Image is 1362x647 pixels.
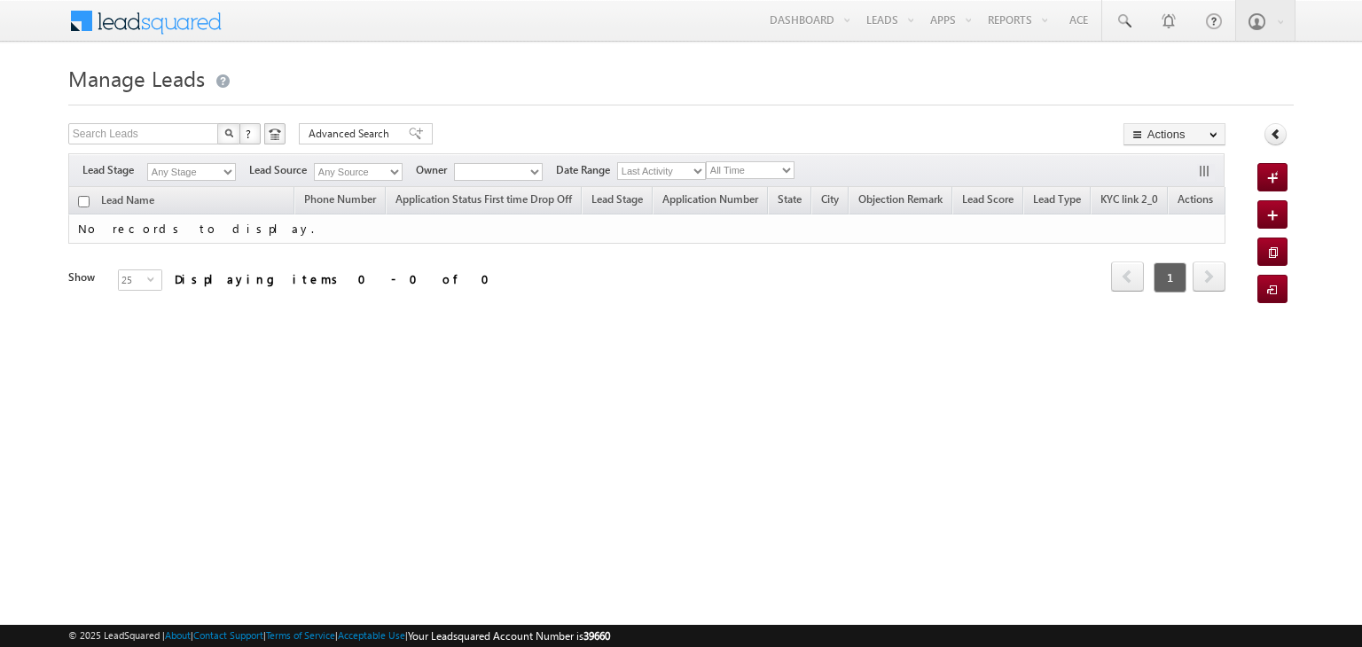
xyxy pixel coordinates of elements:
[147,275,161,283] span: select
[249,162,314,178] span: Lead Source
[654,190,767,213] a: Application Number
[1169,190,1222,213] span: Actions
[1033,192,1081,206] span: Lead Type
[119,270,147,290] span: 25
[68,269,104,285] div: Show
[68,628,610,644] span: © 2025 LeadSquared | | | | |
[395,192,572,206] span: Application Status First time Drop Off
[239,123,261,144] button: ?
[591,192,643,206] span: Lead Stage
[583,190,652,213] a: Lead Stage
[1154,262,1186,292] span: 1
[1111,263,1144,292] a: prev
[246,126,254,141] span: ?
[193,629,263,641] a: Contact Support
[304,192,376,206] span: Phone Number
[1100,192,1158,206] span: KYC link 2_0
[68,214,1225,244] td: No records to display.
[1193,263,1225,292] a: next
[812,190,848,213] a: City
[295,190,385,213] a: Phone Number
[583,629,610,643] span: 39660
[266,629,335,641] a: Terms of Service
[92,191,163,214] a: Lead Name
[224,129,233,137] img: Search
[338,629,405,641] a: Acceptable Use
[68,64,205,92] span: Manage Leads
[78,196,90,207] input: Check all records
[778,192,802,206] span: State
[1193,261,1225,292] span: next
[556,162,617,178] span: Date Range
[408,629,610,643] span: Your Leadsquared Account Number is
[849,190,951,213] a: Objection Remark
[165,629,191,641] a: About
[858,192,943,206] span: Objection Remark
[387,190,581,213] a: Application Status First time Drop Off
[962,192,1014,206] span: Lead Score
[662,192,758,206] span: Application Number
[769,190,810,213] a: State
[175,269,500,289] div: Displaying items 0 - 0 of 0
[1123,123,1225,145] button: Actions
[1024,190,1090,213] a: Lead Type
[1111,261,1144,292] span: prev
[416,162,454,178] span: Owner
[821,192,839,206] span: City
[1092,190,1167,213] a: KYC link 2_0
[82,162,147,178] span: Lead Stage
[953,190,1022,213] a: Lead Score
[309,126,395,142] span: Advanced Search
